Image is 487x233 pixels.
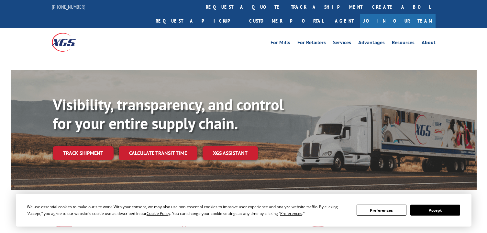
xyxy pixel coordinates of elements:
[360,14,436,28] a: Join Our Team
[53,95,284,133] b: Visibility, transparency, and control for your entire supply chain.
[244,14,328,28] a: Customer Portal
[357,205,406,216] button: Preferences
[280,211,302,216] span: Preferences
[27,203,349,217] div: We use essential cookies to make our site work. With your consent, we may also use non-essential ...
[392,40,415,47] a: Resources
[203,146,258,160] a: XGS ASSISTANT
[410,205,460,216] button: Accept
[422,40,436,47] a: About
[16,194,471,227] div: Cookie Consent Prompt
[147,211,170,216] span: Cookie Policy
[297,40,326,47] a: For Retailers
[328,14,360,28] a: Agent
[333,40,351,47] a: Services
[119,146,197,160] a: Calculate transit time
[52,4,85,10] a: [PHONE_NUMBER]
[53,146,114,160] a: Track shipment
[151,14,244,28] a: Request a pickup
[271,40,290,47] a: For Mills
[358,40,385,47] a: Advantages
